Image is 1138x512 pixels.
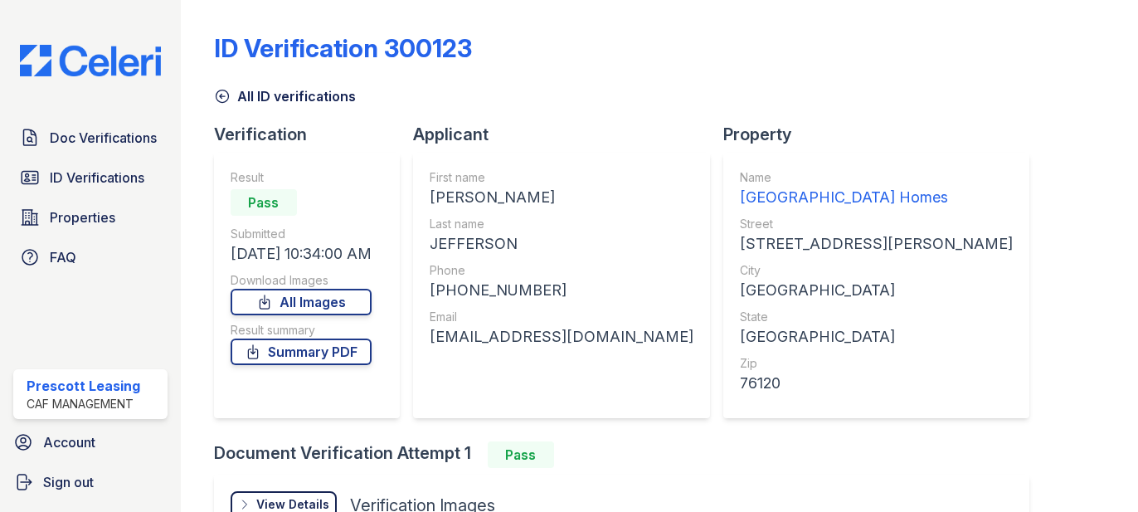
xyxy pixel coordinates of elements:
a: Sign out [7,466,174,499]
div: Document Verification Attempt 1 [214,441,1043,468]
a: FAQ [13,241,168,274]
span: FAQ [50,247,76,267]
div: Pass [231,189,297,216]
div: [GEOGRAPHIC_DATA] [740,325,1013,349]
span: ID Verifications [50,168,144,188]
div: State [740,309,1013,325]
div: Pass [488,441,554,468]
div: Street [740,216,1013,232]
div: ID Verification 300123 [214,33,472,63]
div: [PHONE_NUMBER] [430,279,693,302]
a: All Images [231,289,372,315]
a: Account [7,426,174,459]
div: [STREET_ADDRESS][PERSON_NAME] [740,232,1013,256]
div: [GEOGRAPHIC_DATA] [740,279,1013,302]
span: Doc Verifications [50,128,157,148]
div: Applicant [413,123,723,146]
a: Name [GEOGRAPHIC_DATA] Homes [740,169,1013,209]
div: [EMAIL_ADDRESS][DOMAIN_NAME] [430,325,693,349]
div: Verification [214,123,413,146]
div: [DATE] 10:34:00 AM [231,242,372,266]
span: Properties [50,207,115,227]
div: City [740,262,1013,279]
div: Phone [430,262,693,279]
div: Property [723,123,1043,146]
div: CAF Management [27,396,140,412]
div: Name [740,169,1013,186]
a: ID Verifications [13,161,168,194]
iframe: chat widget [1068,446,1121,495]
a: All ID verifications [214,86,356,106]
div: Submitted [231,226,372,242]
div: Zip [740,355,1013,372]
div: First name [430,169,693,186]
div: JEFFERSON [430,232,693,256]
div: Result [231,169,372,186]
a: Doc Verifications [13,121,168,154]
div: Email [430,309,693,325]
div: Result summary [231,322,372,339]
span: Account [43,432,95,452]
div: Prescott Leasing [27,376,140,396]
div: Download Images [231,272,372,289]
a: Properties [13,201,168,234]
div: 76120 [740,372,1013,395]
span: Sign out [43,472,94,492]
a: Summary PDF [231,339,372,365]
div: [PERSON_NAME] [430,186,693,209]
img: CE_Logo_Blue-a8612792a0a2168367f1c8372b55b34899dd931a85d93a1a3d3e32e68fde9ad4.png [7,45,174,76]
div: [GEOGRAPHIC_DATA] Homes [740,186,1013,209]
div: Last name [430,216,693,232]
